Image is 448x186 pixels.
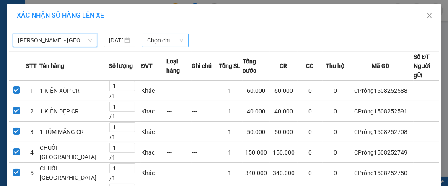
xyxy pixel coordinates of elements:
[17,11,104,19] span: XÁC NHẬN SỐ HÀNG LÊN XE
[49,41,90,49] strong: 0901 933 179
[270,122,297,142] td: 50.000
[348,163,414,183] td: CPrông1508252750
[270,101,297,122] td: 40.000
[39,61,64,71] span: Tên hàng
[192,61,212,71] span: Ghi chú
[298,101,323,122] td: 0
[24,101,39,122] td: 2
[24,163,39,183] td: 5
[298,81,323,101] td: 0
[323,163,348,183] td: 0
[166,163,192,183] td: ---
[24,81,39,101] td: 1
[5,55,42,67] span: VP GỬI:
[166,57,192,75] span: Loại hàng
[39,101,109,122] td: 1 KIỆN DẸP CR
[326,61,345,71] span: Thu hộ
[192,163,217,183] td: ---
[166,122,192,142] td: ---
[141,122,166,142] td: Khác
[243,57,269,75] span: Tổng cước
[243,122,270,142] td: 50.000
[24,122,39,142] td: 3
[372,61,390,71] span: Mã GD
[141,61,153,71] span: ĐVT
[192,101,217,122] td: ---
[348,122,414,142] td: CPrông1508252708
[243,163,270,183] td: 340.000
[306,61,313,71] span: CC
[217,142,243,163] td: 1
[39,122,109,142] td: 1 TÚM MĂNG CR
[280,61,287,71] span: CR
[44,55,108,67] span: VP Chư Prông
[18,34,92,47] span: Gia Lai - Sài Gòn (XE TẢI)
[39,142,109,163] td: CHUỐI [GEOGRAPHIC_DATA]
[166,142,192,163] td: ---
[166,101,192,122] td: ---
[298,163,323,183] td: 0
[109,81,141,101] td: / 1
[5,24,46,39] strong: 0931 600 979
[348,101,414,122] td: CPrông1508252591
[23,8,104,20] span: ĐỨC ĐẠT GIA LAI
[323,142,348,163] td: 0
[243,101,270,122] td: 40.000
[270,142,297,163] td: 150.000
[192,81,217,101] td: ---
[141,163,166,183] td: Khác
[109,101,141,122] td: / 1
[298,122,323,142] td: 0
[39,81,109,101] td: 1 KIỆN XỐP CR
[26,61,37,71] span: STT
[323,81,348,101] td: 0
[217,81,243,101] td: 1
[5,41,47,49] strong: 0901 936 968
[192,142,217,163] td: ---
[418,4,441,28] button: Close
[270,163,297,183] td: 340.000
[24,142,39,163] td: 4
[219,61,240,71] span: Tổng SL
[141,81,166,101] td: Khác
[109,36,123,45] input: 15/08/2025
[323,122,348,142] td: 0
[323,101,348,122] td: 0
[217,101,243,122] td: 1
[217,163,243,183] td: 1
[192,122,217,142] td: ---
[243,81,270,101] td: 60.000
[243,142,270,163] td: 150.000
[166,81,192,101] td: ---
[298,142,323,163] td: 0
[109,142,141,163] td: / 1
[414,52,439,80] div: Số ĐT Người gửi
[426,12,433,19] span: close
[49,24,117,39] strong: 0901 900 568
[141,101,166,122] td: Khác
[217,122,243,142] td: 1
[348,81,414,101] td: CPrông1508252588
[147,34,184,47] span: Chọn chuyến
[348,142,414,163] td: CPrông1508252749
[270,81,297,101] td: 60.000
[39,163,109,183] td: CHUỐI [GEOGRAPHIC_DATA]
[109,163,141,183] td: / 1
[49,24,101,31] strong: [PERSON_NAME]:
[109,122,141,142] td: / 1
[109,61,133,71] span: Số lượng
[5,24,31,31] strong: Sài Gòn:
[141,142,166,163] td: Khác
